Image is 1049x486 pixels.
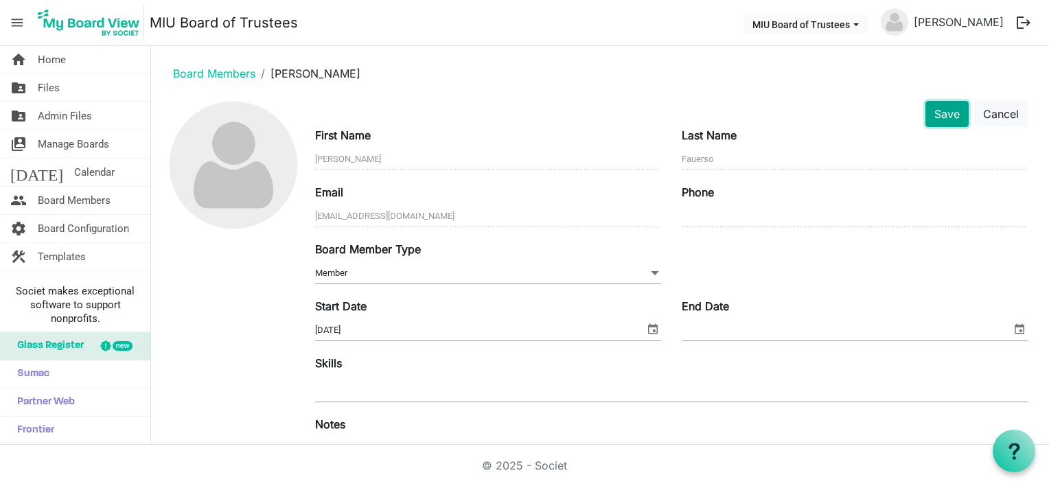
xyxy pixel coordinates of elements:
label: Email [315,184,343,200]
span: Home [38,46,66,73]
span: Glass Register [10,332,84,360]
a: © 2025 - Societ [482,459,567,472]
a: MIU Board of Trustees [150,9,298,36]
div: new [113,341,132,351]
a: Board Members [173,67,255,80]
button: logout [1009,8,1038,37]
a: [PERSON_NAME] [908,8,1009,36]
span: home [10,46,27,73]
label: Start Date [315,298,367,314]
span: Sumac [10,360,49,388]
img: My Board View Logo [34,5,144,40]
a: My Board View Logo [34,5,150,40]
label: Skills [315,355,342,371]
span: Partner Web [10,389,75,416]
span: Board Configuration [38,215,129,242]
span: construction [10,243,27,270]
span: Board Members [38,187,111,214]
button: MIU Board of Trustees dropdownbutton [743,14,868,34]
span: folder_shared [10,74,27,102]
span: Frontier [10,417,54,444]
button: Cancel [974,101,1028,127]
label: End Date [682,298,729,314]
span: select [645,320,661,338]
span: menu [4,10,30,36]
span: select [1011,320,1028,338]
label: First Name [315,127,371,143]
span: switch_account [10,130,27,158]
li: [PERSON_NAME] [255,65,360,82]
label: Notes [315,416,345,432]
span: Manage Boards [38,130,109,158]
span: Templates [38,243,86,270]
label: Last Name [682,127,737,143]
span: settings [10,215,27,242]
span: [DATE] [10,159,63,186]
span: folder_shared [10,102,27,130]
span: Societ makes exceptional software to support nonprofits. [6,284,144,325]
button: Save [925,101,969,127]
span: people [10,187,27,214]
img: no-profile-picture.svg [881,8,908,36]
span: Admin Files [38,102,92,130]
img: no-profile-picture.svg [170,102,297,229]
span: Files [38,74,60,102]
span: Calendar [74,159,115,186]
label: Phone [682,184,714,200]
label: Board Member Type [315,241,421,257]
